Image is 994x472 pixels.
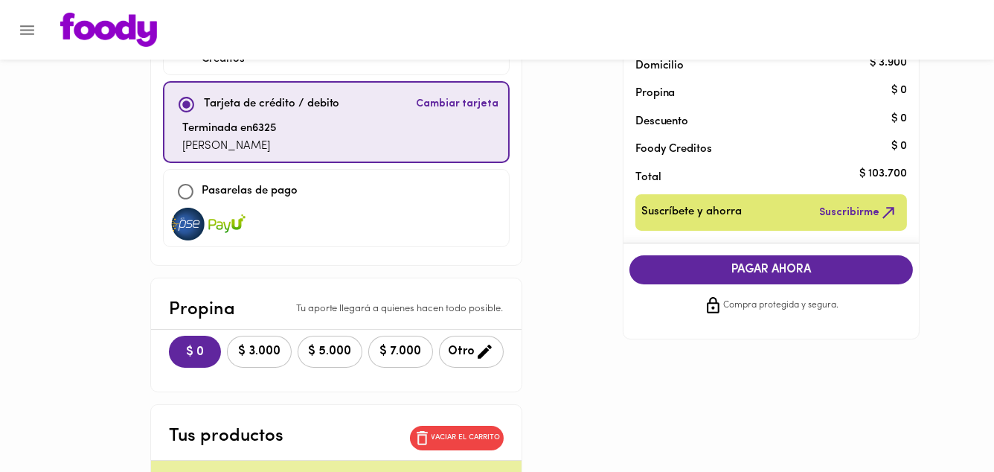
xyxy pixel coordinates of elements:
p: Propina [169,296,235,323]
button: Vaciar el carrito [410,426,504,450]
p: Tu aporte llegará a quienes hacen todo posible. [296,302,504,316]
span: Cambiar tarjeta [417,97,499,112]
span: Suscribirme [819,203,898,222]
iframe: Messagebird Livechat Widget [908,386,979,457]
span: $ 7.000 [378,345,423,359]
p: $ 103.700 [859,167,907,182]
span: Compra protegida y segura. [724,299,839,313]
span: $ 5.000 [307,345,353,359]
p: Pasarelas de pago [202,183,298,200]
span: $ 3.000 [237,345,282,359]
p: Foody Creditos [635,141,884,157]
p: Tarjeta de crédito / debito [204,96,340,113]
span: PAGAR AHORA [644,263,899,277]
p: $ 3.900 [870,55,907,71]
button: $ 5.000 [298,336,362,368]
img: logo.png [60,13,157,47]
p: $ 0 [891,138,907,154]
p: Terminada en 6325 [182,121,277,138]
p: Tus productos [169,423,283,450]
button: Suscribirme [816,200,901,225]
button: Menu [9,12,45,48]
p: [PERSON_NAME] [182,138,277,156]
button: $ 0 [169,336,221,368]
p: Domicilio [635,58,684,74]
p: $ 0 [891,111,907,127]
p: Total [635,170,884,185]
button: Otro [439,336,504,368]
span: $ 0 [181,345,209,360]
button: Cambiar tarjeta [414,89,502,121]
p: $ 0 [891,83,907,98]
p: Propina [635,86,884,101]
span: Otro [449,342,494,361]
button: $ 3.000 [227,336,292,368]
img: visa [208,208,246,240]
p: Vaciar el carrito [432,433,501,443]
p: Descuento [635,114,689,130]
img: visa [170,208,207,240]
button: PAGAR AHORA [629,255,914,284]
button: $ 7.000 [368,336,433,368]
span: Suscríbete y ahorra [641,203,743,222]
